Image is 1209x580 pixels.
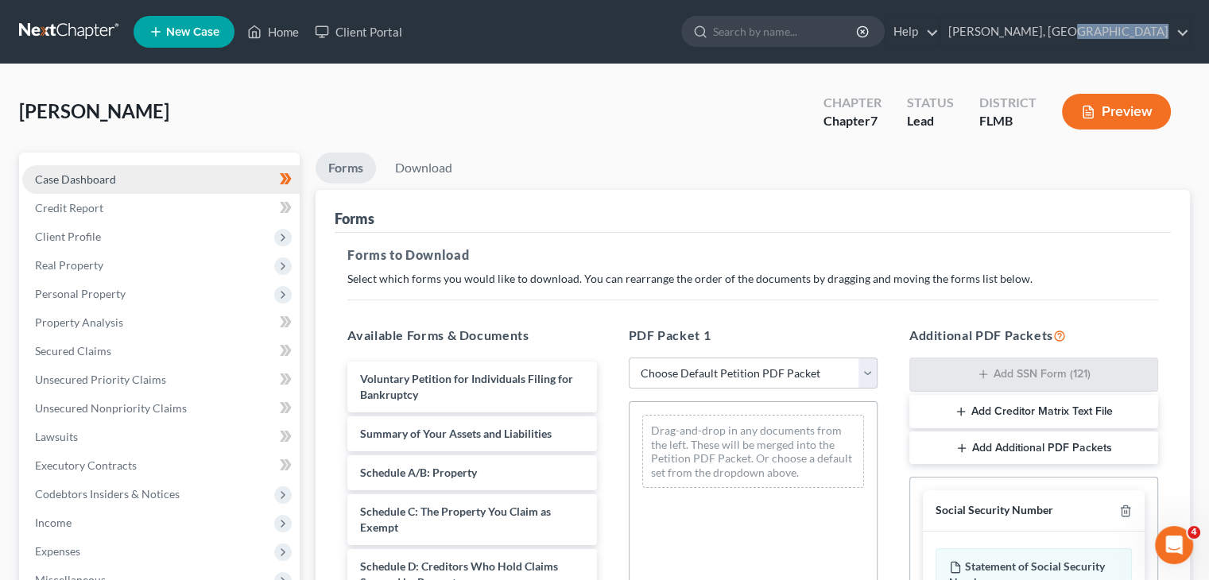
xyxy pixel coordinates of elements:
button: Add SSN Form (121) [909,358,1158,392]
span: Income [35,516,72,529]
button: Preview [1062,94,1171,130]
button: Add Creditor Matrix Text File [909,395,1158,428]
span: Executory Contracts [35,458,137,472]
h5: Additional PDF Packets [909,326,1158,345]
a: Unsecured Nonpriority Claims [22,394,300,423]
button: Add Additional PDF Packets [909,431,1158,465]
span: Real Property [35,258,103,272]
a: Property Analysis [22,308,300,337]
div: Drag-and-drop in any documents from the left. These will be merged into the Petition PDF Packet. ... [642,415,864,488]
span: Case Dashboard [35,172,116,186]
div: Lead [907,112,954,130]
a: [PERSON_NAME], [GEOGRAPHIC_DATA] [940,17,1189,46]
div: Status [907,94,954,112]
span: Unsecured Nonpriority Claims [35,401,187,415]
a: Home [239,17,307,46]
span: Property Analysis [35,315,123,329]
iframe: Intercom live chat [1155,526,1193,564]
a: Help [885,17,939,46]
div: Forms [335,209,374,228]
span: Personal Property [35,287,126,300]
span: Secured Claims [35,344,111,358]
span: Voluntary Petition for Individuals Filing for Bankruptcy [360,372,573,401]
a: Executory Contracts [22,451,300,480]
span: Unsecured Priority Claims [35,373,166,386]
span: Client Profile [35,230,101,243]
span: New Case [166,26,219,38]
div: District [979,94,1037,112]
span: Summary of Your Assets and Liabilities [360,427,552,440]
a: Unsecured Priority Claims [22,365,300,394]
a: Client Portal [307,17,410,46]
div: Chapter [823,94,882,112]
h5: PDF Packet 1 [629,326,878,345]
span: Schedule C: The Property You Claim as Exempt [360,505,551,534]
span: Expenses [35,544,80,558]
h5: Available Forms & Documents [347,326,596,345]
a: Download [382,153,465,184]
a: Lawsuits [22,423,300,451]
p: Select which forms you would like to download. You can rearrange the order of the documents by dr... [347,271,1158,287]
span: Codebtors Insiders & Notices [35,487,180,501]
span: 7 [870,113,878,128]
span: Credit Report [35,201,103,215]
span: Schedule A/B: Property [360,466,477,479]
span: [PERSON_NAME] [19,99,169,122]
div: FLMB [979,112,1037,130]
h5: Forms to Download [347,246,1158,265]
span: 4 [1188,526,1200,539]
input: Search by name... [713,17,858,46]
a: Secured Claims [22,337,300,365]
a: Credit Report [22,194,300,222]
div: Chapter [823,112,882,130]
div: Social Security Number [936,503,1053,518]
span: Lawsuits [35,430,78,443]
a: Case Dashboard [22,165,300,194]
a: Forms [316,153,376,184]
